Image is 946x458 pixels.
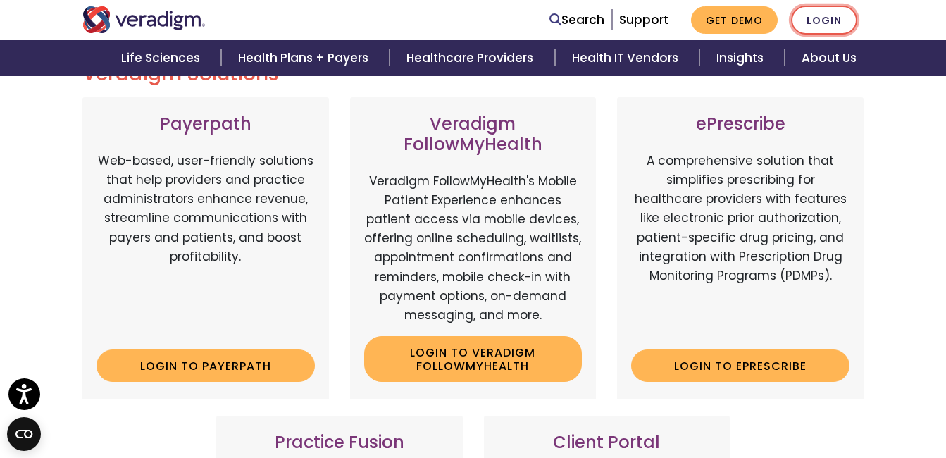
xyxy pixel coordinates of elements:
a: Health IT Vendors [555,40,699,76]
p: A comprehensive solution that simplifies prescribing for healthcare providers with features like ... [631,151,849,338]
h3: Veradigm FollowMyHealth [364,114,583,155]
a: Insights [699,40,785,76]
a: Login [791,6,857,35]
a: Search [549,11,604,30]
a: Get Demo [691,6,778,34]
p: Veradigm FollowMyHealth's Mobile Patient Experience enhances patient access via mobile devices, o... [364,172,583,326]
button: Open CMP widget [7,417,41,451]
h3: Client Portal [498,433,716,453]
a: Life Sciences [104,40,221,76]
a: About Us [785,40,873,76]
a: Support [619,11,668,28]
h3: ePrescribe [631,114,849,135]
h3: Practice Fusion [230,433,449,453]
a: Login to Veradigm FollowMyHealth [364,336,583,382]
h3: Payerpath [97,114,315,135]
p: Web-based, user-friendly solutions that help providers and practice administrators enhance revenu... [97,151,315,338]
a: Healthcare Providers [390,40,554,76]
a: Login to Payerpath [97,349,315,382]
h2: Veradigm Solutions [82,62,864,86]
a: Health Plans + Payers [221,40,390,76]
img: Veradigm logo [82,6,206,33]
a: Login to ePrescribe [631,349,849,382]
